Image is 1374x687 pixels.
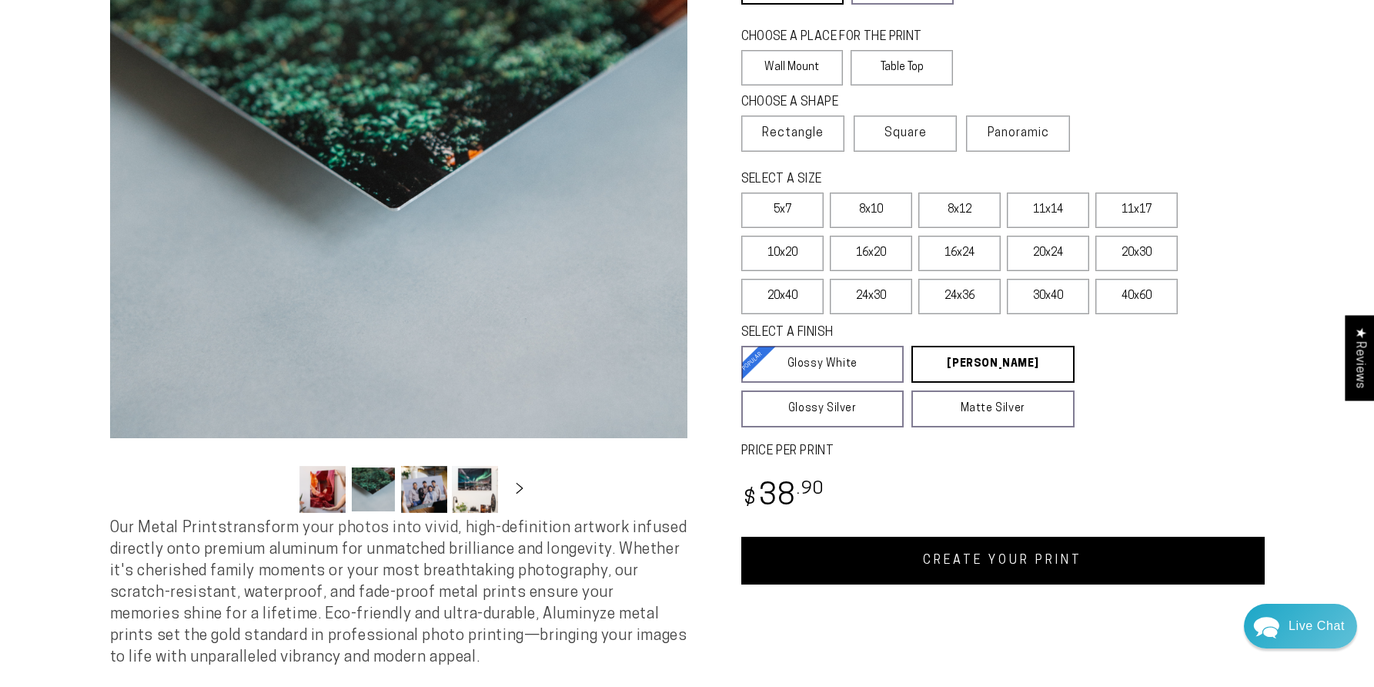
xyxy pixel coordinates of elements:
[797,481,824,498] sup: .90
[741,236,824,271] label: 10x20
[1007,279,1089,314] label: 30x40
[1095,236,1178,271] label: 20x30
[503,472,537,506] button: Slide right
[830,279,912,314] label: 24x30
[452,466,498,513] button: Load image 4 in gallery view
[741,279,824,314] label: 20x40
[741,50,844,85] label: Wall Mount
[744,489,757,510] span: $
[741,28,939,46] legend: CHOOSE A PLACE FOR THE PRINT
[1007,236,1089,271] label: 20x24
[918,193,1001,228] label: 8x12
[918,236,1001,271] label: 16x24
[741,171,1049,189] legend: SELECT A SIZE
[110,521,687,665] span: Our Metal Prints transform your photos into vivid, high-definition artwork infused directly onto ...
[1244,604,1357,648] div: Chat widget toggle
[299,466,346,513] button: Load image 1 in gallery view
[741,324,1038,342] legend: SELECT A FINISH
[830,193,912,228] label: 8x10
[918,279,1001,314] label: 24x36
[741,94,941,112] legend: CHOOSE A SHAPE
[401,466,447,513] button: Load image 3 in gallery view
[741,443,1265,461] label: PRICE PER PRINT
[350,466,396,513] button: Load image 2 in gallery view
[741,346,904,383] a: Glossy White
[261,472,295,506] button: Slide left
[911,346,1075,383] a: [PERSON_NAME]
[830,236,912,271] label: 16x20
[884,124,927,142] span: Square
[741,390,904,427] a: Glossy Silver
[988,127,1049,139] span: Panoramic
[741,537,1265,585] a: CREATE YOUR PRINT
[851,50,953,85] label: Table Top
[741,193,824,228] label: 5x7
[1095,279,1178,314] label: 40x60
[911,390,1075,427] a: Matte Silver
[1095,193,1178,228] label: 11x17
[1289,604,1345,648] div: Contact Us Directly
[1007,193,1089,228] label: 11x14
[762,124,824,142] span: Rectangle
[741,482,825,512] bdi: 38
[1345,315,1374,400] div: Click to open Judge.me floating reviews tab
